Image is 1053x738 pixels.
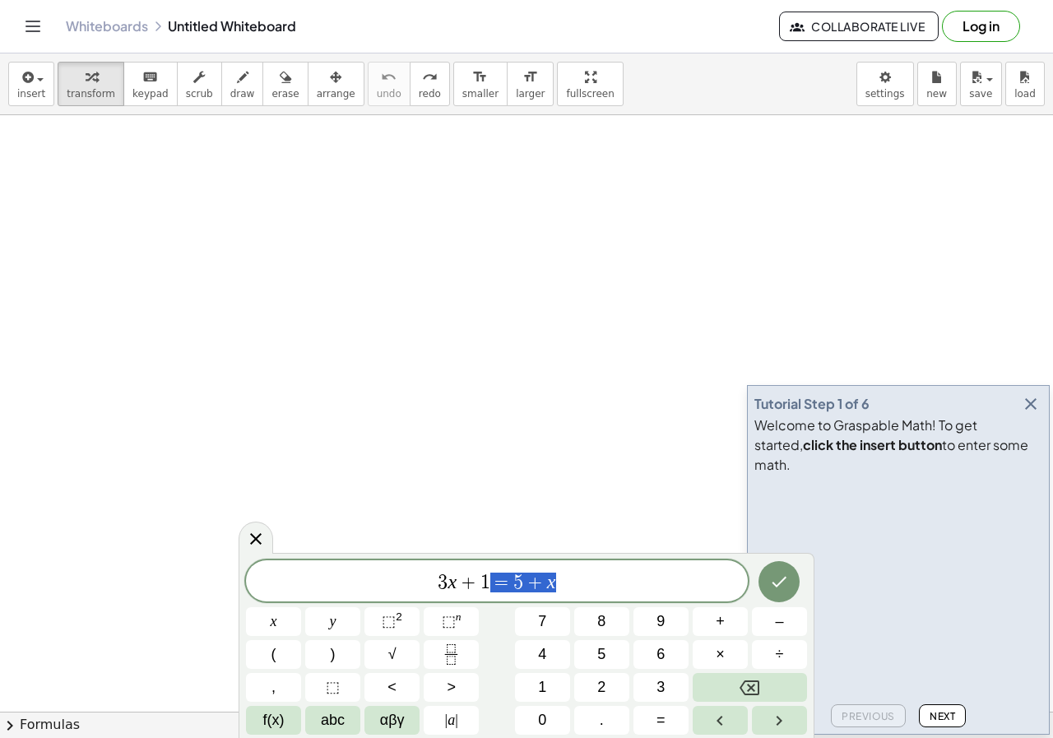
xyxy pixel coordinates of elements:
i: keyboard [142,67,158,87]
span: 3 [438,573,448,592]
sup: n [456,610,462,623]
span: ÷ [776,643,784,666]
button: Less than [364,673,420,702]
span: Next [930,710,955,722]
span: 1 [538,676,546,699]
a: Whiteboards [66,18,148,35]
sup: 2 [396,610,402,623]
span: a [445,709,458,731]
span: – [775,610,783,633]
span: 5 [513,573,523,592]
span: 2 [597,676,605,699]
span: redo [419,88,441,100]
span: undo [377,88,401,100]
span: , [271,676,276,699]
button: Functions [246,706,301,735]
button: erase [262,62,308,106]
button: Plus [693,607,748,636]
span: 4 [538,643,546,666]
button: Toggle navigation [20,13,46,39]
button: keyboardkeypad [123,62,178,106]
div: Welcome to Graspable Math! To get started, to enter some math. [754,415,1042,475]
span: 9 [656,610,665,633]
button: Done [758,561,800,602]
button: 5 [574,640,629,669]
button: arrange [308,62,364,106]
button: draw [221,62,264,106]
i: undo [381,67,397,87]
button: Squared [364,607,420,636]
button: 1 [515,673,570,702]
span: + [457,573,480,592]
span: fullscreen [566,88,614,100]
button: format_sizelarger [507,62,554,106]
button: undoundo [368,62,411,106]
button: fullscreen [557,62,623,106]
span: ⬚ [326,676,340,699]
span: 0 [538,709,546,731]
button: Fraction [424,640,479,669]
span: keypad [132,88,169,100]
span: erase [271,88,299,100]
span: arrange [317,88,355,100]
button: Absolute value [424,706,479,735]
span: transform [67,88,115,100]
span: insert [17,88,45,100]
span: 8 [597,610,605,633]
span: 3 [656,676,665,699]
span: = [656,709,666,731]
span: + [716,610,725,633]
button: x [246,607,301,636]
button: 6 [633,640,689,669]
button: Left arrow [693,706,748,735]
button: Equals [633,706,689,735]
button: Square root [364,640,420,669]
button: . [574,706,629,735]
span: x [271,610,277,633]
button: settings [856,62,914,106]
span: = [490,573,514,592]
button: ( [246,640,301,669]
button: , [246,673,301,702]
button: Greek alphabet [364,706,420,735]
button: Collaborate Live [779,12,939,41]
span: load [1014,88,1036,100]
span: | [455,712,458,728]
span: smaller [462,88,499,100]
i: format_size [472,67,488,87]
button: new [917,62,957,106]
span: 1 [480,573,490,592]
span: ( [271,643,276,666]
button: 4 [515,640,570,669]
button: Minus [752,607,807,636]
button: Placeholder [305,673,360,702]
button: Log in [942,11,1020,42]
button: Alphabet [305,706,360,735]
button: Greater than [424,673,479,702]
button: 2 [574,673,629,702]
span: αβγ [380,709,405,731]
button: Superscript [424,607,479,636]
button: format_sizesmaller [453,62,508,106]
span: abc [321,709,345,731]
span: ) [331,643,336,666]
span: ⬚ [382,613,396,629]
button: redoredo [410,62,450,106]
button: Divide [752,640,807,669]
span: settings [865,88,905,100]
button: 8 [574,607,629,636]
span: new [926,88,947,100]
button: scrub [177,62,222,106]
span: 6 [656,643,665,666]
span: √ [388,643,397,666]
button: ) [305,640,360,669]
span: save [969,88,992,100]
button: 9 [633,607,689,636]
i: format_size [522,67,538,87]
span: . [600,709,604,731]
span: larger [516,88,545,100]
button: transform [58,62,124,106]
span: < [387,676,397,699]
span: > [447,676,456,699]
span: | [445,712,448,728]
